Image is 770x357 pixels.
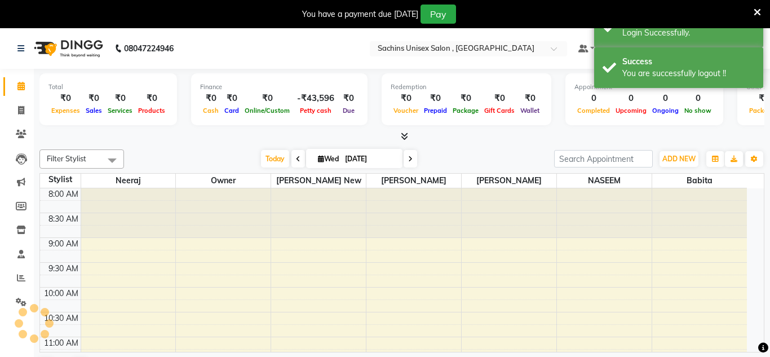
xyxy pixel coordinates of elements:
span: Petty cash [297,107,334,114]
div: Finance [200,82,359,92]
span: [PERSON_NAME] [366,174,461,188]
div: 0 [649,92,682,105]
div: ₹0 [391,92,421,105]
div: 10:00 AM [42,288,81,299]
div: Login Successfully. [622,27,755,39]
div: ₹0 [105,92,135,105]
button: Pay [421,5,456,24]
span: Upcoming [613,107,649,114]
div: Stylist [40,174,81,186]
span: Card [222,107,242,114]
span: Completed [574,107,613,114]
span: Products [135,107,168,114]
span: Neeraj [81,174,176,188]
span: ADD NEW [662,155,696,163]
div: ₹0 [481,92,517,105]
span: Due [340,107,357,114]
div: 8:00 AM [46,188,81,200]
span: Babita [652,174,747,188]
div: -₹43,596 [293,92,339,105]
div: 0 [682,92,714,105]
div: 11:00 AM [42,337,81,349]
span: Services [105,107,135,114]
button: ADD NEW [660,151,698,167]
span: Package [450,107,481,114]
span: [PERSON_NAME] new [271,174,366,188]
b: 08047224946 [124,33,174,64]
span: Today [261,150,289,168]
input: 2025-09-03 [342,151,398,168]
span: NASEEM [557,174,652,188]
div: ₹0 [421,92,450,105]
span: No show [682,107,714,114]
div: 10:30 AM [42,312,81,324]
div: Success [622,56,755,68]
div: Total [48,82,168,92]
span: Filter Stylist [47,154,86,163]
div: ₹0 [48,92,83,105]
span: Cash [200,107,222,114]
input: Search Appointment [554,150,653,168]
div: 0 [574,92,613,105]
img: logo [29,33,106,64]
div: 0 [613,92,649,105]
div: ₹0 [450,92,481,105]
span: Prepaid [421,107,450,114]
div: 9:30 AM [46,263,81,275]
span: Online/Custom [242,107,293,114]
div: 9:00 AM [46,238,81,250]
span: Voucher [391,107,421,114]
div: ₹0 [83,92,105,105]
div: Appointment [574,82,714,92]
span: Owner [176,174,271,188]
span: Sales [83,107,105,114]
div: 8:30 AM [46,213,81,225]
span: Ongoing [649,107,682,114]
div: Redemption [391,82,542,92]
div: ₹0 [517,92,542,105]
div: ₹0 [135,92,168,105]
div: ₹0 [242,92,293,105]
div: You have a payment due [DATE] [302,8,418,20]
span: Expenses [48,107,83,114]
span: Wallet [517,107,542,114]
div: ₹0 [222,92,242,105]
span: Gift Cards [481,107,517,114]
div: ₹0 [200,92,222,105]
div: ₹0 [339,92,359,105]
span: Wed [315,155,342,163]
div: You are successfully logout !! [622,68,755,80]
span: [PERSON_NAME] [462,174,556,188]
